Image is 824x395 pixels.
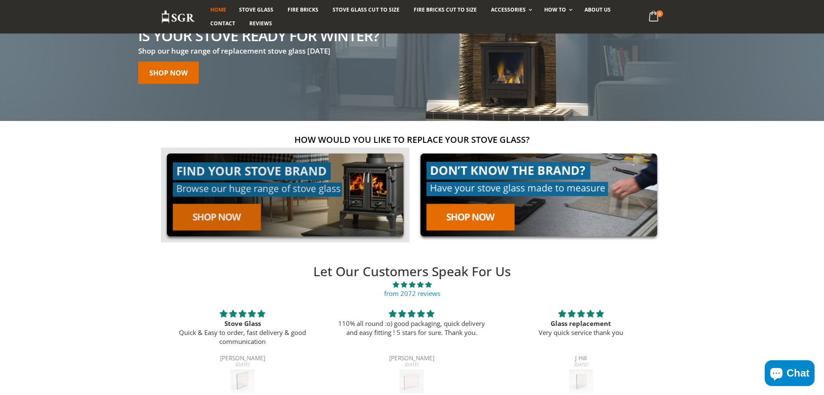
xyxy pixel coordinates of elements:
[337,356,486,362] div: [PERSON_NAME]
[326,3,406,17] a: Stove Glass Cut To Size
[138,61,199,84] a: Shop now
[400,369,424,393] img: Stove World UK Coseyfire Vision 2 Stove Glass - 264mm x 224mm (Arched Top)
[243,17,279,30] a: Reviews
[538,3,577,17] a: How To
[507,356,655,362] div: J Hill
[249,20,272,27] span: Reviews
[507,308,655,319] div: 5 stars
[415,148,663,242] img: made-to-measure-cta_2cd95ceb-d519-4648-b0cf-d2d338fdf11f.jpg
[333,6,399,13] span: Stove Glass Cut To Size
[414,6,477,13] span: Fire Bricks Cut To Size
[578,3,617,17] a: About us
[168,308,317,319] div: 5 stars
[507,328,655,337] p: Very quick service thank you
[161,134,663,145] h2: How would you like to replace your stove glass?
[491,6,526,13] span: Accessories
[407,3,483,17] a: Fire Bricks Cut To Size
[233,3,280,17] a: Stove Glass
[507,319,655,328] div: Glass replacement
[585,6,611,13] span: About us
[158,280,666,298] a: 4.89 stars from 2072 reviews
[204,17,242,30] a: Contact
[656,10,663,17] span: 0
[168,356,317,362] div: [PERSON_NAME]
[230,369,254,393] img: Stovax Stockton 5 Stove Glass - 280mm x 226mm
[281,3,325,17] a: Fire Bricks
[239,6,273,13] span: Stove Glass
[384,289,440,298] a: from 2072 reviews
[158,280,666,289] span: 4.89 stars
[168,328,317,346] p: Quick & Easy to order, fast delivery & good communication
[210,20,235,27] span: Contact
[210,6,226,13] span: Home
[158,263,666,280] h2: Let Our Customers Speak For Us
[762,360,817,388] inbox-online-store-chat: Shopify online store chat
[138,28,379,43] h2: Is your stove ready for winter?
[485,3,536,17] a: Accessories
[161,10,195,24] img: Stove Glass Replacement
[204,3,233,17] a: Home
[337,319,486,337] p: 110% all round :o) good packaging, quick delivery and easy fitting ! 5 stars for sure. Thank you.
[168,319,317,328] div: Stove Glass
[337,308,486,319] div: 5 stars
[138,46,379,56] h3: Shop our huge range of replacement stove glass [DATE]
[645,9,663,25] a: 0
[288,6,318,13] span: Fire Bricks
[569,369,593,393] img: Portway Rochester 7kW MK2 Stove Glass - 374mm x 294mm
[544,6,566,13] span: How To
